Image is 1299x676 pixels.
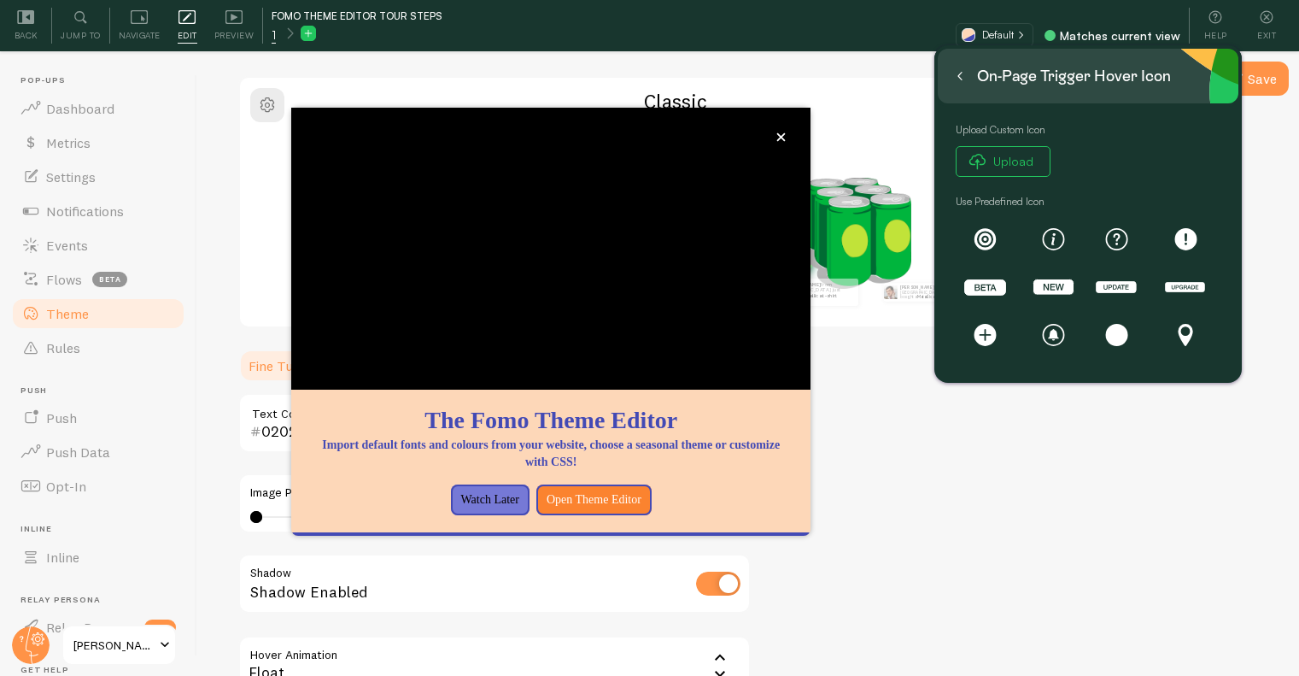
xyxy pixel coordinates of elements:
button: close, [772,128,790,146]
span: Dashboard [46,100,114,117]
span: Relay Persona [20,595,186,606]
a: Theme [10,297,186,331]
span: Notifications [46,203,124,220]
a: Inline [10,540,186,574]
a: Opt-In [10,469,186,503]
h2: Classic [240,88,1111,115]
a: Metallica t-shirt [917,294,946,299]
span: Events [46,237,88,254]
a: Rules [10,331,186,365]
span: Get Help [20,665,186,676]
span: Flows [46,271,82,288]
a: Fine Tune [238,349,318,383]
span: Push [20,385,186,397]
span: Settings [46,168,96,185]
img: Fomo [883,285,897,299]
a: Flows beta [10,262,186,297]
span: beta [92,272,127,287]
div: The Fomo Theme EditorImport default fonts and colours from your website, choose a seasonal theme ... [291,108,810,535]
div: Shadow Enabled [238,554,751,616]
h1: The Fomo Theme Editor [312,403,790,437]
span: [PERSON_NAME]-test-store [73,635,155,655]
span: Pop-ups [20,75,186,86]
span: Theme [46,305,89,322]
a: [PERSON_NAME]-test-store [61,625,177,666]
span: new [144,620,176,635]
a: Metallica t-shirt [800,292,837,299]
span: Push [46,409,77,426]
a: Settings [10,160,186,194]
a: Dashboard [10,91,186,126]
strong: [PERSON_NAME] [900,285,934,290]
p: from [GEOGRAPHIC_DATA] just bought a [780,281,851,303]
span: Inline [46,549,79,566]
button: Save [1220,62,1289,96]
button: Watch Later [451,485,530,515]
span: Push Data [46,444,110,461]
span: Metrics [46,134,91,151]
span: Relay Persona [46,619,134,636]
span: Inline [20,524,186,535]
label: Image Padding [250,485,739,501]
a: Events [10,228,186,262]
a: Metrics [10,126,186,160]
a: Push Data [10,435,186,469]
small: about 4 minutes ago [780,299,850,303]
span: Rules [46,339,80,356]
a: Push [10,401,186,435]
a: Notifications [10,194,186,228]
span: Opt-In [46,478,86,495]
p: Import default fonts and colours from your website, choose a seasonal theme or customize with CSS! [312,437,790,471]
button: Open Theme Editor [536,485,652,515]
p: from [GEOGRAPHIC_DATA] just bought a [900,283,957,302]
a: Relay Persona new [10,610,186,644]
